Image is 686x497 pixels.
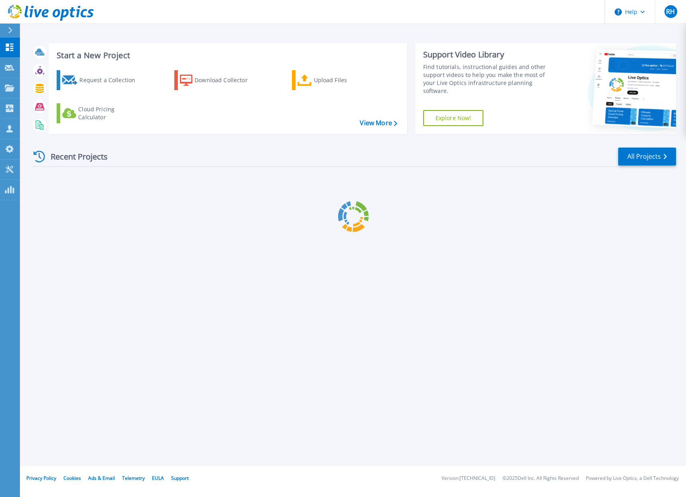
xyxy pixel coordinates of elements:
[618,148,676,166] a: All Projects
[26,475,56,481] a: Privacy Policy
[57,103,146,123] a: Cloud Pricing Calculator
[195,72,258,88] div: Download Collector
[78,105,142,121] div: Cloud Pricing Calculator
[31,147,118,166] div: Recent Projects
[152,475,164,481] a: EULA
[503,476,579,481] li: © 2025 Dell Inc. All Rights Reserved
[292,70,381,90] a: Upload Files
[360,119,397,127] a: View More
[423,49,555,60] div: Support Video Library
[314,72,378,88] div: Upload Files
[171,475,189,481] a: Support
[174,70,263,90] a: Download Collector
[79,72,143,88] div: Request a Collection
[423,63,555,95] div: Find tutorials, instructional guides and other support videos to help you make the most of your L...
[63,475,81,481] a: Cookies
[666,8,675,15] span: RH
[423,110,484,126] a: Explore Now!
[88,475,115,481] a: Ads & Email
[442,476,495,481] li: Version: [TECHNICAL_ID]
[57,70,146,90] a: Request a Collection
[122,475,145,481] a: Telemetry
[586,476,679,481] li: Powered by Live Optics, a Dell Technology
[57,51,397,60] h3: Start a New Project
